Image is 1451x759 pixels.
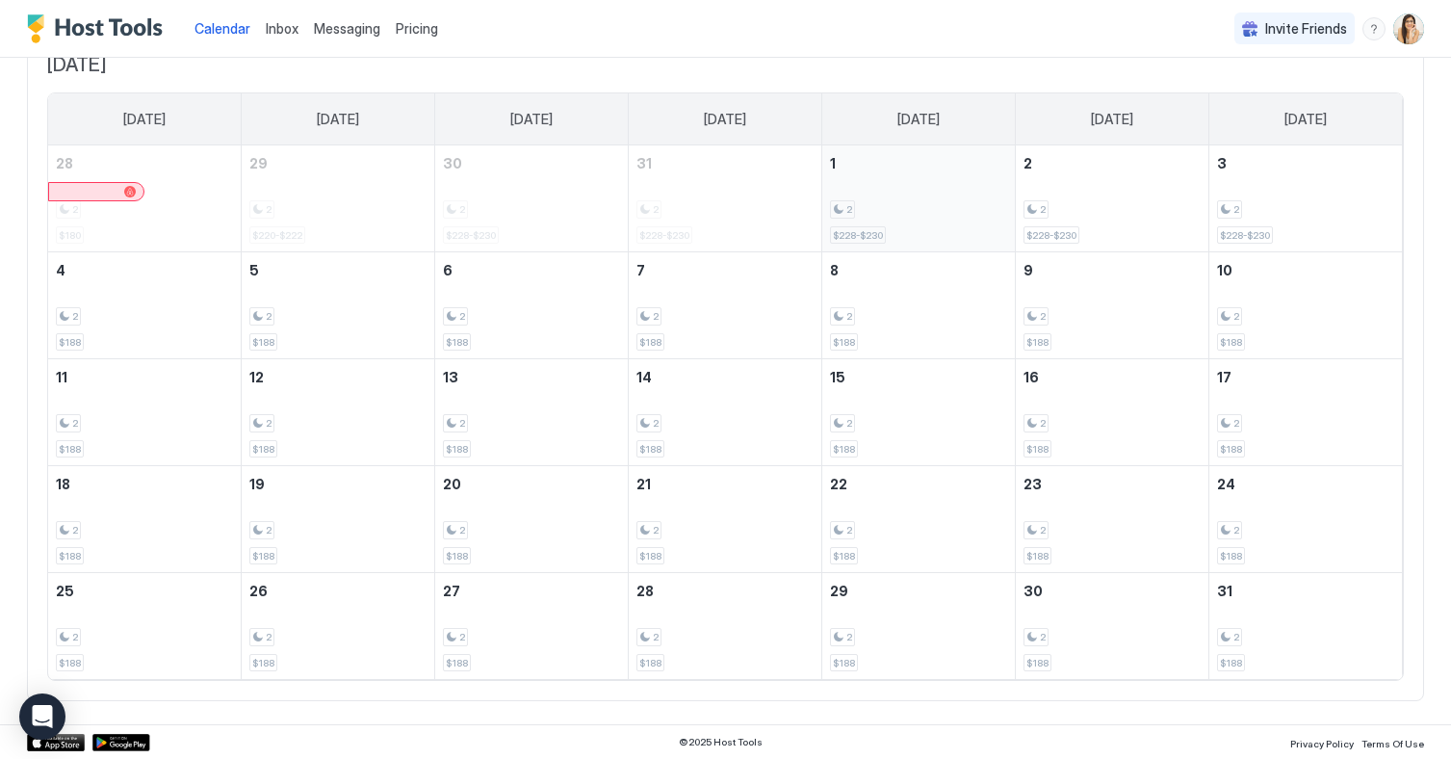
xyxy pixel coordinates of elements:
[1220,229,1270,242] span: $228-$230
[27,14,171,43] div: Host Tools Logo
[897,111,940,128] span: [DATE]
[821,466,1015,573] td: January 22, 2026
[56,262,65,278] span: 4
[1015,252,1208,359] td: January 9, 2026
[1023,262,1033,278] span: 9
[1209,359,1402,395] a: January 17, 2026
[1284,111,1327,128] span: [DATE]
[636,155,652,171] span: 31
[48,145,241,181] a: December 28, 2025
[1208,252,1402,359] td: January 10, 2026
[435,359,628,395] a: January 13, 2026
[48,573,242,680] td: January 25, 2026
[435,466,628,502] a: January 20, 2026
[629,466,821,502] a: January 21, 2026
[639,336,661,349] span: $188
[435,466,629,573] td: January 20, 2026
[435,145,628,181] a: December 30, 2025
[833,336,855,349] span: $188
[822,359,1015,395] a: January 15, 2026
[1040,524,1046,537] span: 2
[314,18,380,39] a: Messaging
[1026,336,1049,349] span: $188
[830,262,839,278] span: 8
[878,93,959,145] a: Thursday
[242,145,434,181] a: December 29, 2025
[443,583,460,599] span: 27
[629,145,821,181] a: December 31, 2025
[443,369,458,385] span: 13
[27,734,85,751] div: App Store
[1233,203,1239,216] span: 2
[252,443,274,456] span: $188
[59,550,81,563] span: $188
[48,252,242,359] td: January 4, 2026
[48,252,241,288] a: January 4, 2026
[830,155,836,171] span: 1
[846,203,852,216] span: 2
[491,93,572,145] a: Tuesday
[242,145,435,252] td: December 29, 2025
[446,336,468,349] span: $188
[1217,262,1232,278] span: 10
[830,476,847,492] span: 22
[629,466,822,573] td: January 21, 2026
[1040,203,1046,216] span: 2
[629,359,822,466] td: January 14, 2026
[314,20,380,37] span: Messaging
[92,734,150,751] a: Google Play Store
[72,310,78,323] span: 2
[1023,155,1032,171] span: 2
[1015,359,1208,466] td: January 16, 2026
[48,466,242,573] td: January 18, 2026
[249,155,268,171] span: 29
[1040,417,1046,430] span: 2
[1265,93,1346,145] a: Saturday
[830,583,848,599] span: 29
[822,573,1015,609] a: January 29, 2026
[1016,573,1208,609] a: January 30, 2026
[242,359,435,466] td: January 12, 2026
[1026,443,1049,456] span: $188
[846,631,852,643] span: 2
[1220,657,1242,669] span: $188
[435,252,629,359] td: January 6, 2026
[653,310,659,323] span: 2
[446,443,468,456] span: $188
[833,443,855,456] span: $188
[1209,145,1402,181] a: January 3, 2026
[194,20,250,37] span: Calendar
[459,310,465,323] span: 2
[443,155,462,171] span: 30
[1290,732,1354,752] a: Privacy Policy
[1015,573,1208,680] td: January 30, 2026
[1362,17,1386,40] div: menu
[1217,369,1231,385] span: 17
[435,145,629,252] td: December 30, 2025
[242,252,434,288] a: January 5, 2026
[1208,466,1402,573] td: January 24, 2026
[1217,155,1227,171] span: 3
[1290,738,1354,749] span: Privacy Policy
[249,476,265,492] span: 19
[1393,13,1424,44] div: User profile
[1265,20,1347,38] span: Invite Friends
[629,573,821,609] a: January 28, 2026
[821,359,1015,466] td: January 15, 2026
[822,145,1015,181] a: January 1, 2026
[1209,573,1402,609] a: January 31, 2026
[1208,573,1402,680] td: January 31, 2026
[510,111,553,128] span: [DATE]
[48,573,241,609] a: January 25, 2026
[1233,417,1239,430] span: 2
[446,550,468,563] span: $188
[1016,252,1208,288] a: January 9, 2026
[56,476,70,492] span: 18
[629,252,821,288] a: January 7, 2026
[242,573,434,609] a: January 26, 2026
[435,573,628,609] a: January 27, 2026
[72,524,78,537] span: 2
[1026,657,1049,669] span: $188
[636,369,652,385] span: 14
